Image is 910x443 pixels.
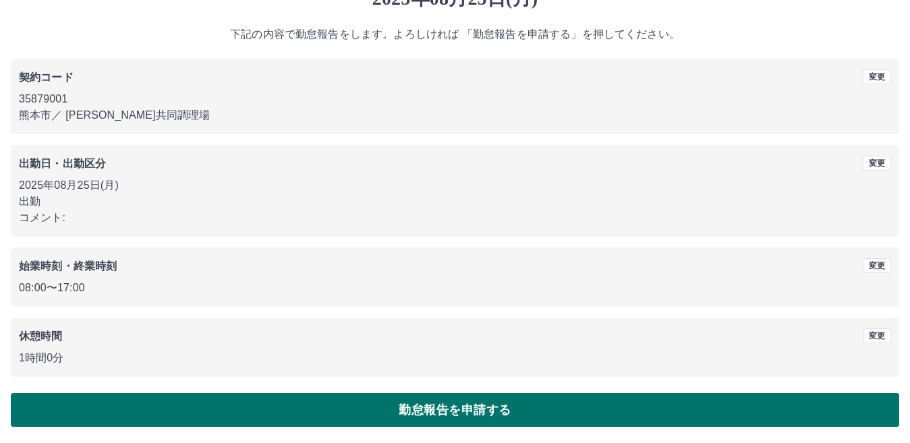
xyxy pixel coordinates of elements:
p: 出勤 [19,194,891,210]
button: 変更 [863,328,891,343]
p: 下記の内容で勤怠報告をします。よろしければ 「勤怠報告を申請する」を押してください。 [11,26,899,42]
p: 熊本市 ／ [PERSON_NAME]共同調理場 [19,107,891,123]
b: 契約コード [19,71,74,83]
b: 休憩時間 [19,330,63,342]
p: 2025年08月25日(月) [19,177,891,194]
p: 08:00 〜 17:00 [19,280,891,296]
button: 変更 [863,156,891,171]
button: 勤怠報告を申請する [11,393,899,427]
p: コメント: [19,210,891,226]
p: 1時間0分 [19,350,891,366]
b: 出勤日・出勤区分 [19,158,106,169]
b: 始業時刻・終業時刻 [19,260,117,272]
p: 35879001 [19,91,891,107]
button: 変更 [863,258,891,273]
button: 変更 [863,69,891,84]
